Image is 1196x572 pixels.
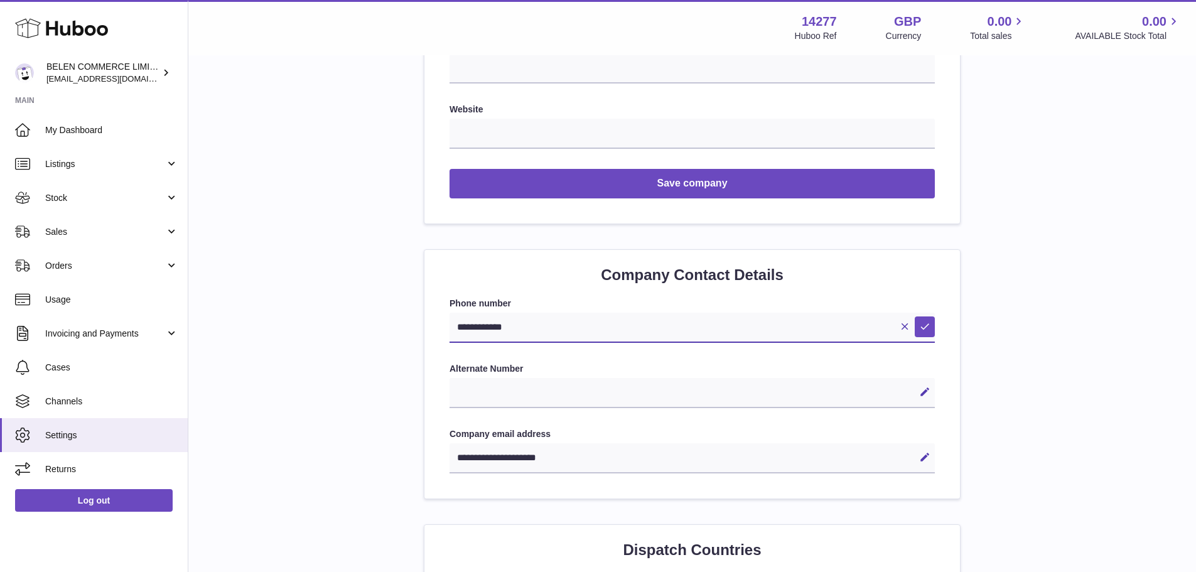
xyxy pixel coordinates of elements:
span: Total sales [970,30,1026,42]
span: Returns [45,463,178,475]
span: Cases [45,362,178,374]
span: AVAILABLE Stock Total [1075,30,1181,42]
button: Save company [450,169,935,198]
span: Orders [45,260,165,272]
img: internalAdmin-14277@internal.huboo.com [15,63,34,82]
strong: 14277 [802,13,837,30]
label: Company email address [450,428,935,440]
span: 0.00 [1142,13,1166,30]
span: My Dashboard [45,124,178,136]
span: Usage [45,294,178,306]
strong: GBP [894,13,921,30]
span: Stock [45,192,165,204]
a: 0.00 AVAILABLE Stock Total [1075,13,1181,42]
span: Settings [45,429,178,441]
h2: Company Contact Details [450,265,935,285]
span: Channels [45,396,178,407]
span: [EMAIL_ADDRESS][DOMAIN_NAME] [46,73,185,84]
span: Listings [45,158,165,170]
span: 0.00 [988,13,1012,30]
span: Invoicing and Payments [45,328,165,340]
h2: Dispatch Countries [450,540,935,560]
span: Sales [45,226,165,238]
label: Website [450,104,935,116]
a: 0.00 Total sales [970,13,1026,42]
div: Huboo Ref [795,30,837,42]
label: Alternate Number [450,363,935,375]
div: Currency [886,30,922,42]
a: Log out [15,489,173,512]
div: BELEN COMMERCE LIMITED [46,61,159,85]
label: Phone number [450,298,935,310]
